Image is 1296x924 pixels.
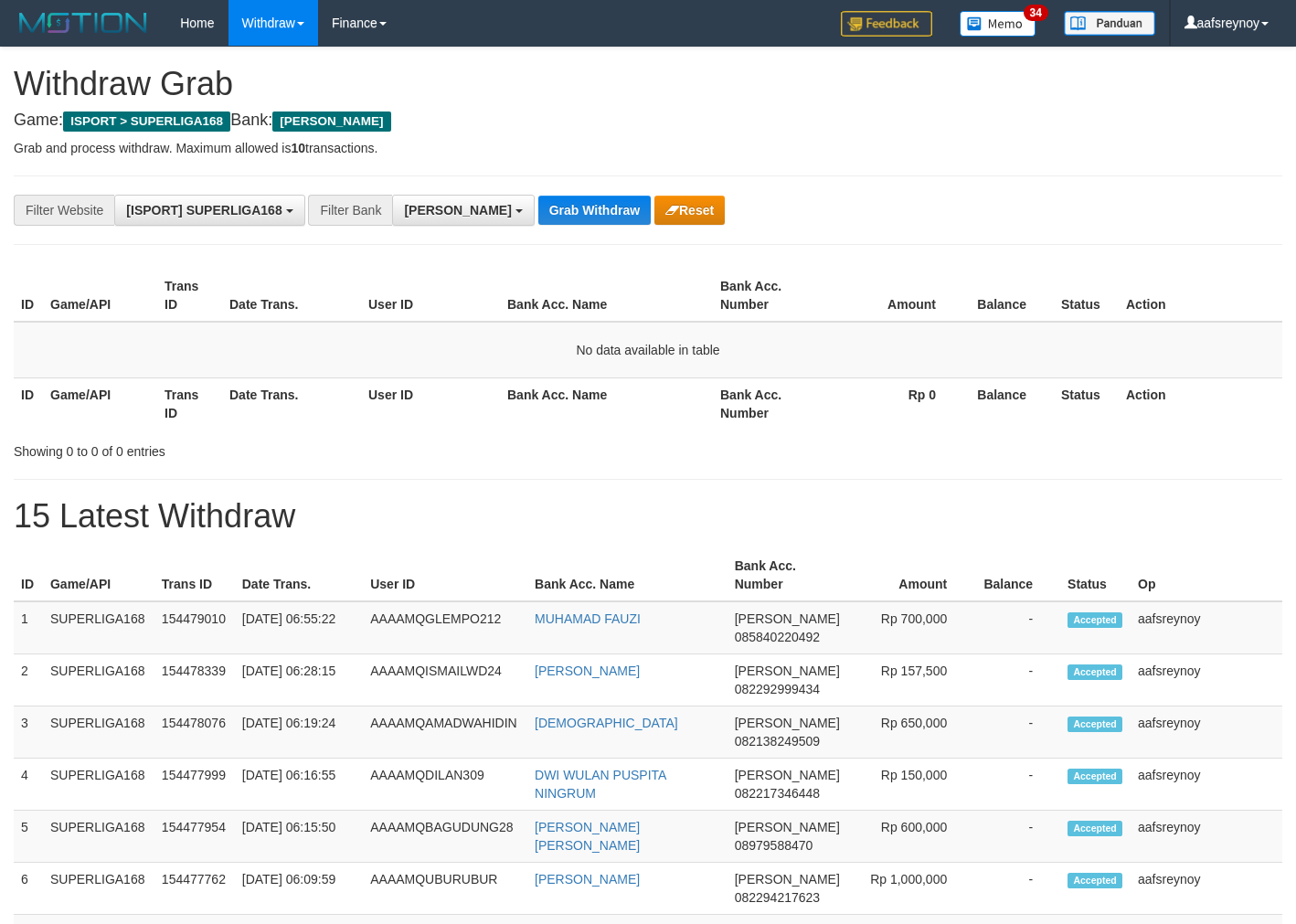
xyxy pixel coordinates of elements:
td: SUPERLIGA168 [43,759,154,811]
h1: 15 Latest Withdraw [14,498,1282,535]
td: 154477999 [154,759,235,811]
td: [DATE] 06:16:55 [235,759,363,811]
img: Feedback.jpg [841,11,932,37]
button: Grab Withdraw [538,196,651,225]
th: Bank Acc. Name [527,549,728,601]
span: Accepted [1068,664,1122,680]
td: 154478076 [154,706,235,759]
span: Accepted [1068,717,1122,732]
th: Balance [963,377,1054,430]
td: Rp 650,000 [847,706,974,759]
span: Accepted [1068,612,1122,628]
button: [ISPORT] SUPERLIGA168 [114,195,304,226]
span: Copy 082292999434 to clipboard [735,682,820,696]
td: aafsreynoy [1131,811,1282,863]
th: Bank Acc. Number [713,270,827,322]
th: User ID [361,377,500,430]
td: - [974,654,1060,706]
th: Date Trans. [222,377,361,430]
td: 3 [14,706,43,759]
span: [PERSON_NAME] [735,768,840,782]
span: [PERSON_NAME] [404,203,511,218]
td: - [974,706,1060,759]
span: Accepted [1068,821,1122,836]
th: User ID [361,270,500,322]
th: Action [1119,270,1282,322]
th: Status [1054,270,1119,322]
a: [PERSON_NAME] [535,664,640,678]
th: Op [1131,549,1282,601]
td: 1 [14,601,43,654]
th: Game/API [43,270,157,322]
td: 154479010 [154,601,235,654]
span: [PERSON_NAME] [735,716,840,730]
td: 154477954 [154,811,235,863]
td: - [974,759,1060,811]
th: Status [1060,549,1131,601]
td: - [974,811,1060,863]
td: [DATE] 06:19:24 [235,706,363,759]
div: Filter Website [14,195,114,226]
a: [PERSON_NAME] [PERSON_NAME] [535,820,640,853]
td: SUPERLIGA168 [43,601,154,654]
th: Date Trans. [222,270,361,322]
img: panduan.png [1064,11,1155,36]
span: [PERSON_NAME] [735,872,840,887]
td: [DATE] 06:15:50 [235,811,363,863]
td: AAAAMQUBURUBUR [363,863,527,915]
span: [PERSON_NAME] [735,820,840,834]
td: aafsreynoy [1131,759,1282,811]
td: [DATE] 06:55:22 [235,601,363,654]
th: ID [14,270,43,322]
span: 34 [1024,5,1048,21]
th: Trans ID [154,549,235,601]
td: 2 [14,654,43,706]
th: ID [14,377,43,430]
th: Rp 0 [827,377,963,430]
td: 4 [14,759,43,811]
img: MOTION_logo.png [14,9,153,37]
th: User ID [363,549,527,601]
td: Rp 700,000 [847,601,974,654]
th: Balance [974,549,1060,601]
td: - [974,601,1060,654]
td: AAAAMQGLEMPO212 [363,601,527,654]
span: Copy 082138249509 to clipboard [735,734,820,749]
td: Rp 150,000 [847,759,974,811]
span: Accepted [1068,769,1122,784]
div: Filter Bank [308,195,392,226]
strong: 10 [291,141,305,155]
td: AAAAMQDILAN309 [363,759,527,811]
span: [PERSON_NAME] [735,664,840,678]
span: [PERSON_NAME] [735,611,840,626]
span: Accepted [1068,873,1122,888]
td: [DATE] 06:28:15 [235,654,363,706]
td: AAAAMQAMADWAHIDIN [363,706,527,759]
td: SUPERLIGA168 [43,706,154,759]
th: Bank Acc. Name [500,270,713,322]
h4: Game: Bank: [14,112,1282,130]
th: Bank Acc. Number [728,549,847,601]
a: MUHAMAD FAUZI [535,611,641,626]
th: Amount [847,549,974,601]
td: SUPERLIGA168 [43,654,154,706]
th: Bank Acc. Number [713,377,827,430]
th: Game/API [43,549,154,601]
span: Copy 08979588470 to clipboard [735,838,813,853]
th: Game/API [43,377,157,430]
td: Rp 600,000 [847,811,974,863]
span: [ISPORT] SUPERLIGA168 [126,203,282,218]
td: aafsreynoy [1131,601,1282,654]
button: [PERSON_NAME] [392,195,534,226]
td: SUPERLIGA168 [43,811,154,863]
td: [DATE] 06:09:59 [235,863,363,915]
td: AAAAMQBAGUDUNG28 [363,811,527,863]
a: [PERSON_NAME] [535,872,640,887]
td: AAAAMQISMAILWD24 [363,654,527,706]
span: Copy 085840220492 to clipboard [735,630,820,644]
th: Trans ID [157,377,222,430]
a: [DEMOGRAPHIC_DATA] [535,716,678,730]
td: 5 [14,811,43,863]
span: ISPORT > SUPERLIGA168 [63,112,230,132]
td: 154477762 [154,863,235,915]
